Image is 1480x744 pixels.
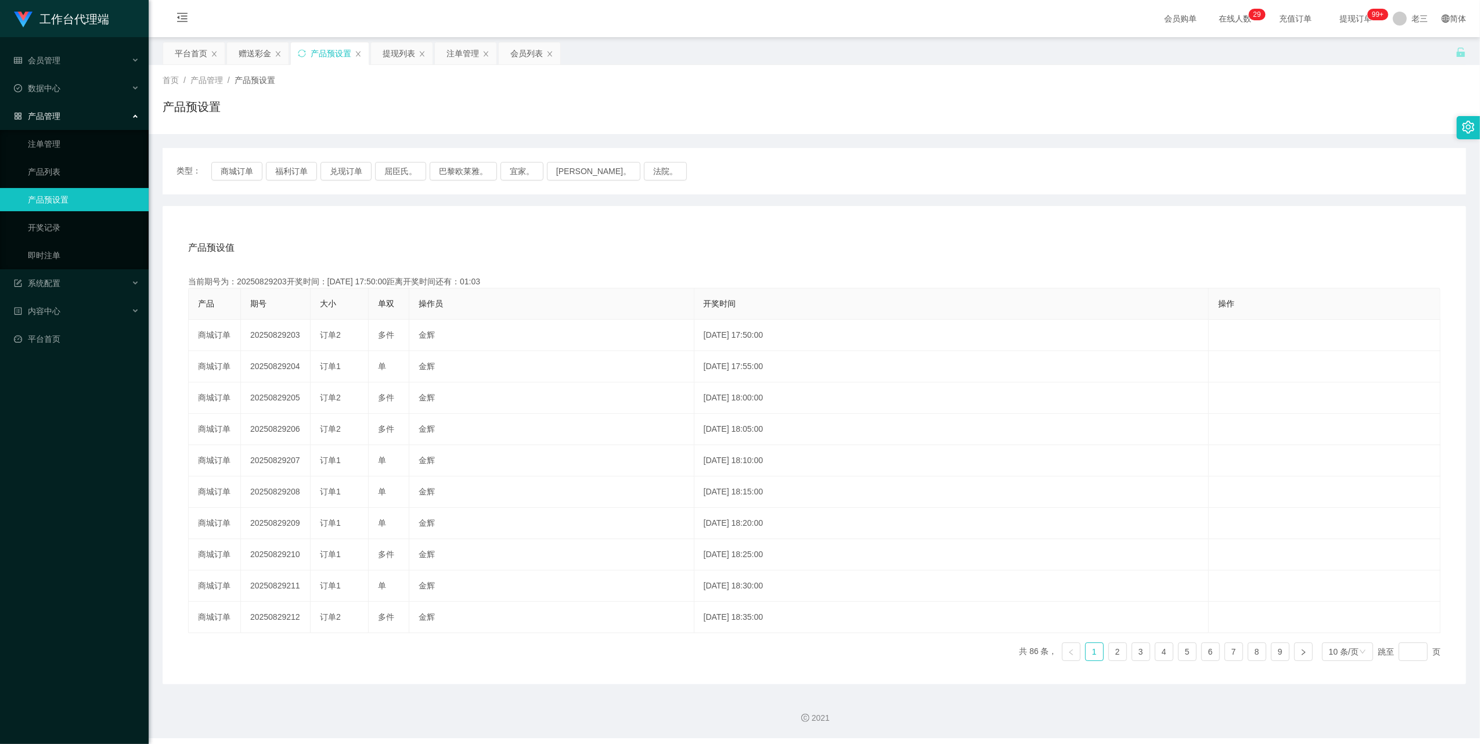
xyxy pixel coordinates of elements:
[189,570,241,602] td: 商城订单
[694,570,1209,602] td: [DATE] 18:30:00
[1359,648,1366,656] i: 图标： 向下
[163,1,202,38] i: 图标： menu-fold
[320,487,341,496] span: 订单1
[28,216,139,239] a: 开奖记录
[39,1,109,38] h1: 工作台代理端
[694,320,1209,351] td: [DATE] 17:50:00
[1086,643,1103,660] a: 1
[266,162,317,180] button: 福利订单
[378,550,394,559] span: 多件
[1339,14,1372,23] font: 提现订单
[189,539,241,570] td: 商城订单
[298,49,306,57] i: 图标： 同步
[409,570,694,602] td: 金辉
[241,414,311,445] td: 20250829206
[320,362,341,371] span: 订单1
[1248,642,1266,661] li: 8
[409,414,694,445] td: 金辉
[1329,643,1359,660] div: 10 条/页
[1109,643,1126,660] a: 2
[320,456,341,465] span: 订单1
[14,112,22,120] i: 图标： AppStore-O
[183,75,186,85] span: /
[546,50,553,57] i: 图标： 关闭
[409,351,694,382] td: 金辉
[1202,643,1219,660] a: 6
[241,570,311,602] td: 20250829211
[320,581,341,590] span: 订单1
[28,132,139,156] a: 注单管理
[189,602,241,633] td: 商城订单
[1294,642,1313,661] li: 下一页
[375,162,426,180] button: 屈臣氏。
[28,188,139,211] a: 产品预设置
[644,162,687,180] button: 法院。
[1442,15,1450,23] i: 图标： global
[14,307,22,315] i: 图标： 个人资料
[241,602,311,633] td: 20250829212
[694,476,1209,508] td: [DATE] 18:15:00
[188,241,235,255] span: 产品预设值
[409,320,694,351] td: 金辉
[241,508,311,539] td: 20250829209
[1179,643,1196,660] a: 5
[14,56,22,64] i: 图标： table
[320,393,341,402] span: 订单2
[1132,642,1150,661] li: 3
[320,612,341,622] span: 订单2
[239,42,271,64] div: 赠送彩金
[189,445,241,476] td: 商城订单
[1257,9,1261,20] p: 9
[1462,121,1475,133] i: 图标： 设置
[320,299,336,308] span: 大小
[241,382,311,414] td: 20250829205
[409,476,694,508] td: 金辉
[241,320,311,351] td: 20250829203
[1219,14,1251,23] font: 在线人数
[320,330,341,340] span: 订单2
[694,414,1209,445] td: [DATE] 18:05:00
[14,14,109,23] a: 工作台代理端
[1225,643,1243,660] a: 7
[320,424,341,434] span: 订单2
[378,299,394,308] span: 单双
[1218,299,1234,308] span: 操作
[320,518,341,528] span: 订单1
[1248,9,1265,20] sup: 29
[446,42,479,64] div: 注单管理
[1062,642,1081,661] li: 上一页
[189,414,241,445] td: 商城订单
[28,160,139,183] a: 产品列表
[409,539,694,570] td: 金辉
[500,162,543,180] button: 宜家。
[14,84,22,92] i: 图标： check-circle-o
[1068,649,1075,656] i: 图标：左
[28,306,60,316] font: 内容中心
[163,98,221,115] h1: 产品预设置
[28,56,60,65] font: 会员管理
[1272,643,1289,660] a: 9
[1248,643,1266,660] a: 8
[211,50,218,57] i: 图标： 关闭
[1225,642,1243,661] li: 7
[311,42,351,64] div: 产品预设置
[1450,14,1466,23] font: 简体
[694,351,1209,382] td: [DATE] 17:55:00
[482,50,489,57] i: 图标： 关闭
[547,162,640,180] button: [PERSON_NAME]。
[14,327,139,351] a: 图标： 仪表板平台首页
[14,279,22,287] i: 图标： form
[320,550,341,559] span: 订单1
[378,424,394,434] span: 多件
[1155,643,1173,660] a: 4
[694,382,1209,414] td: [DATE] 18:00:00
[378,518,386,528] span: 单
[228,75,230,85] span: /
[177,162,211,180] span: 类型：
[1367,9,1388,20] sup: 1015
[1456,47,1466,57] i: 图标： 解锁
[419,50,426,57] i: 图标： 关闭
[1019,642,1057,661] li: 共 86 条，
